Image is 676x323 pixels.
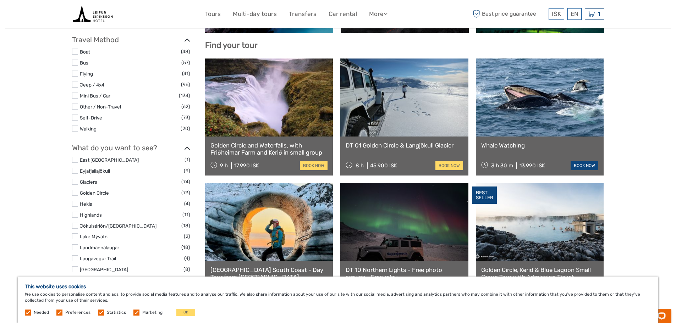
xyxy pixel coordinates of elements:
a: Transfers [289,9,317,19]
a: Car rental [329,9,357,19]
h5: This website uses cookies [25,284,651,290]
a: Boat [80,49,90,55]
div: We use cookies to personalise content and ads, to provide social media features and to analyse ou... [18,277,658,323]
span: ISK [552,10,561,17]
a: book now [300,161,328,170]
div: BEST SELLER [472,186,497,204]
a: Glaciers [80,179,97,185]
a: More [369,9,388,19]
span: (20) [181,124,190,133]
span: (11) [182,211,190,219]
a: East [GEOGRAPHIC_DATA] [80,157,139,163]
label: Needed [34,310,49,316]
a: Flying [80,71,93,77]
a: Golden Circle, Kerid & Blue Lagoon Small Group Tour with Admission Ticket [481,266,599,281]
a: [GEOGRAPHIC_DATA] South Coast - Day Tour from [GEOGRAPHIC_DATA] [210,266,328,281]
span: (73) [181,113,190,122]
a: Other / Non-Travel [80,104,121,110]
span: Best price guarantee [471,8,547,20]
a: Landmannalaugar [80,245,119,250]
a: book now [571,161,598,170]
a: Whale Watching [481,142,599,149]
a: DT 10 Northern Lights - Free photo service - Free retry [346,266,463,281]
button: Open LiveChat chat widget [82,11,90,20]
a: Self-Drive [80,115,102,121]
a: Jeep / 4x4 [80,82,104,88]
h3: Travel Method [72,35,190,44]
span: 3 h 30 m [491,162,513,169]
a: Bus [80,60,88,66]
label: Preferences [65,310,90,316]
a: Hekla [80,201,92,207]
span: (134) [179,91,190,100]
a: Lake Mývatn [80,234,108,239]
span: (2) [184,232,190,240]
a: Eyjafjallajökull [80,168,110,174]
div: 17.990 ISK [234,162,259,169]
div: EN [567,8,582,20]
a: Multi-day tours [233,9,277,19]
a: [GEOGRAPHIC_DATA] [80,267,128,272]
span: (74) [181,178,190,186]
a: DT 01 Golden Circle & Langjökull Glacier [346,142,463,149]
p: Chat now [10,12,80,18]
span: (9) [184,167,190,175]
span: (48) [181,48,190,56]
span: 8 h [356,162,364,169]
div: 13.990 ISK [520,162,545,169]
span: (41) [182,69,190,78]
span: (73) [181,189,190,197]
span: (62) [181,102,190,111]
span: (1) [185,156,190,164]
span: (4) [184,200,190,208]
a: Walking [80,126,97,132]
span: 9 h [220,162,228,169]
a: Highlands [80,212,102,218]
a: Jökulsárlón/[GEOGRAPHIC_DATA] [80,223,156,229]
img: Book tours and activities with live availability from the tour operators in Iceland that we have ... [72,5,114,23]
a: Tours [205,9,221,19]
label: Marketing [142,310,163,316]
div: 45.900 ISK [370,162,397,169]
span: 1 [597,10,601,17]
a: Golden Circle [80,190,109,196]
b: Find your tour [205,40,258,50]
label: Statistics [107,310,126,316]
a: Mini Bus / Car [80,93,110,99]
span: (4) [184,254,190,262]
button: OK [176,309,195,316]
span: (18) [181,222,190,230]
span: (96) [181,80,190,89]
span: (18) [181,243,190,251]
a: book now [435,161,463,170]
a: Golden Circle and Waterfalls, with Friðheimar Farm and Kerið in small group [210,142,328,156]
span: (8) [183,265,190,273]
a: Laugavegur Trail [80,256,116,261]
span: (57) [181,59,190,67]
h3: What do you want to see? [72,144,190,152]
